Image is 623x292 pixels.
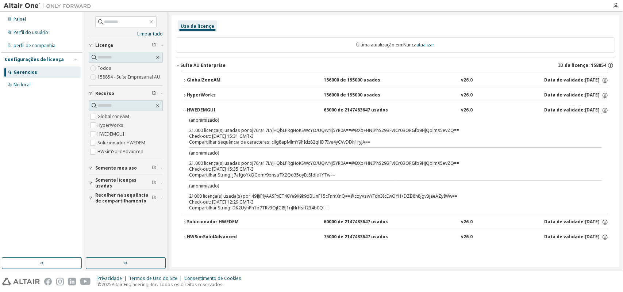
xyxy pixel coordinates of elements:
font: 156000 de 195000 usados [324,77,381,83]
img: instagram.svg [56,278,64,285]
font: Compartilhar String: j7aIgoYxQGom/9bnsuTX2Qo35oyEc8fdle1YTw== [189,172,335,178]
font: 21000 licença(s) usada(s) por 49IJiPlyAASPxET40Ye9K9k9dBUnF15cFnmXnQ==@cqyVswYFdn3IcEwOYH+DZB8h8j... [189,193,457,199]
font: HWEDEMGUI [97,131,124,137]
font: Solucionador HWEDEM [187,219,239,225]
font: Todos [97,65,111,71]
font: 21.000 licença(s) usadas por xj76ra17LYj+QbLPRgHoKSWcYO/UQ/vNj5YR0A==@BXb+HNIPhS29BFvICr0BORGfb9H... [189,127,459,133]
button: HWSimSolidAdvanced75000 de 2147483647 usadosv26.0Data de validade:[DATE] [182,229,608,245]
span: Limpar filtro [152,195,156,201]
font: Somente licenças usadas [95,177,136,189]
font: (anonimizado) [189,150,219,156]
button: Licença [89,37,163,53]
font: [DATE] [585,92,600,98]
button: HyperWorks156000 de 195000 usadosv26.0Data de validade:[DATE] [182,87,608,103]
font: Termos de Uso do Site [129,275,177,281]
font: Solucionador HWEDEM [97,140,145,146]
span: Limpar filtro [152,180,156,186]
font: 158854 - Suíte Empresarial AU [97,74,160,80]
span: Limpar filtro [152,42,156,48]
font: 75000 de 2147483647 usados [324,234,388,240]
font: 60000 de 2147483647 usados [324,219,388,225]
font: Compartilhar String: DK2UyhPh1b7TRv3OjfCI5J1riJHrHsrl234b0Q== [189,205,328,211]
button: Suíte AU EnterpriseID da licença: 158854 [176,57,615,73]
font: 2025 [101,281,112,288]
font: Check-out: [DATE] 12:29 GMT-3 [189,199,254,205]
font: Data de validade: [544,107,585,113]
font: 63000 de 2147483647 usados [324,107,388,113]
font: Nunca [404,42,417,48]
font: Recurso [95,90,114,96]
font: [DATE] [585,219,600,225]
img: altair_logo.svg [2,278,40,285]
img: facebook.svg [44,278,52,285]
font: GlobalZoneAM [187,77,220,83]
font: Recolher na sequência de compartilhamento [95,192,148,204]
button: Solucionador HWEDEM60000 de 2147483647 usadosv26.0Data de validade:[DATE] [182,214,608,230]
font: Compartilhar sequência de caracteres: cllg8apMlmY9hIdz82qHD7Ive4yCVvDDh1ryJA== [189,139,370,145]
font: Data de validade: [544,234,585,240]
font: [DATE] [585,234,600,240]
font: GlobalZoneAM [97,113,129,120]
font: © [97,281,101,288]
font: Data de validade: [544,77,585,83]
font: Última atualização em: [357,42,404,48]
font: 156000 de 195000 usados [324,92,381,98]
span: Limpar filtro [152,165,156,171]
font: v26.0 [461,92,473,98]
button: Somente meu uso [89,160,163,176]
font: Configurações de licença [5,56,64,62]
font: Licença [95,42,113,48]
font: Perfil do usuário [14,29,48,35]
font: v26.0 [461,107,473,113]
font: v26.0 [461,219,473,225]
font: Consentimento de Cookies [184,275,241,281]
font: HWSimSolidAdvanced [97,148,143,155]
font: Suíte AU Enterprise [180,62,226,68]
font: Uso da licença [181,23,214,29]
font: Privacidade [97,275,122,281]
font: HyperWorks [187,92,216,98]
img: linkedin.svg [68,278,76,285]
font: perfil de companhia [14,42,55,49]
font: HyperWorks [97,122,123,128]
button: GlobalZoneAM156000 de 195000 usadosv26.0Data de validade:[DATE] [182,72,608,88]
font: Data de validade: [544,219,585,225]
button: Recolher na sequência de compartilhamento [89,190,163,206]
font: Data de validade: [544,92,585,98]
font: Check-out: [DATE] 15:31 GMT-3 [189,133,254,139]
font: atualizar [417,42,435,48]
font: v26.0 [461,77,473,83]
font: Altair Engineering, Inc. Todos os direitos reservados. [112,281,224,288]
font: Painel [14,16,26,22]
font: Gerenciou [14,69,38,75]
font: 21.000 licença(s) usadas por xj76ra17LYj+QbLPRgHoKSWcYO/UQ/vNj5YR0A==@BXb+HNIPhS29BFvICr0BORGfb9H... [189,160,459,166]
font: (anonimizado) [189,183,219,189]
font: (anonimizado) [189,117,219,123]
button: Recurso [89,86,163,102]
font: [DATE] [585,77,600,83]
font: ID da licença: 158854 [558,62,606,68]
button: HWEDEMGUI63000 de 2147483647 usadosv26.0Data de validade:[DATE] [182,102,608,118]
img: youtube.svg [80,278,91,285]
font: Somente meu uso [95,165,137,171]
button: Somente licenças usadas [89,175,163,191]
font: No local [14,81,31,88]
font: Check-out: [DATE] 15:35 GMT-3 [189,166,254,172]
font: v26.0 [461,234,473,240]
font: [DATE] [585,107,600,113]
img: Altair Um [4,2,95,10]
span: Limpar filtro [152,91,156,96]
font: HWEDEMGUI [187,107,216,113]
font: HWSimSolidAdvanced [187,234,237,240]
font: Limpar tudo [137,31,163,37]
